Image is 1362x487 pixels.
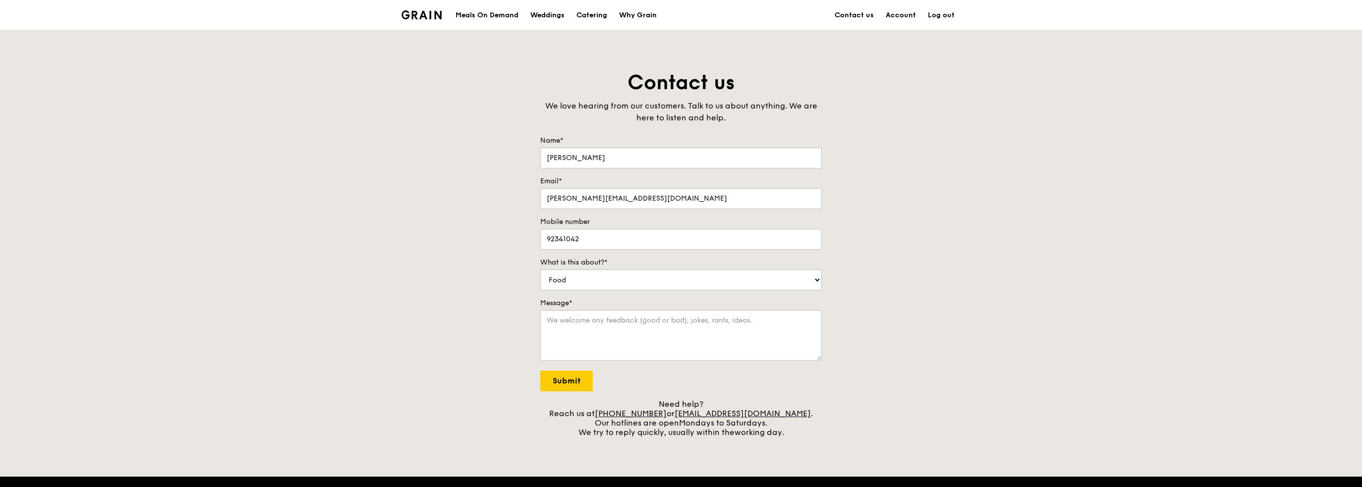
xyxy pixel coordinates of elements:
[540,176,822,186] label: Email*
[540,258,822,268] label: What is this about?*
[595,409,667,418] a: [PHONE_NUMBER]
[540,298,822,308] label: Message*
[540,371,593,391] input: Submit
[401,10,442,19] img: Grain
[524,0,570,30] a: Weddings
[540,100,822,124] div: We love hearing from our customers. Talk to us about anything. We are here to listen and help.
[679,418,767,428] span: Mondays to Saturdays.
[540,69,822,96] h1: Contact us
[540,136,822,146] label: Name*
[619,0,657,30] div: Why Grain
[880,0,922,30] a: Account
[675,409,811,418] a: [EMAIL_ADDRESS][DOMAIN_NAME]
[613,0,663,30] a: Why Grain
[570,0,613,30] a: Catering
[540,217,822,227] label: Mobile number
[922,0,961,30] a: Log out
[455,0,518,30] div: Meals On Demand
[530,0,565,30] div: Weddings
[576,0,607,30] div: Catering
[540,399,822,437] div: Need help? Reach us at or . Our hotlines are open We try to reply quickly, usually within the
[829,0,880,30] a: Contact us
[735,428,784,437] span: working day.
